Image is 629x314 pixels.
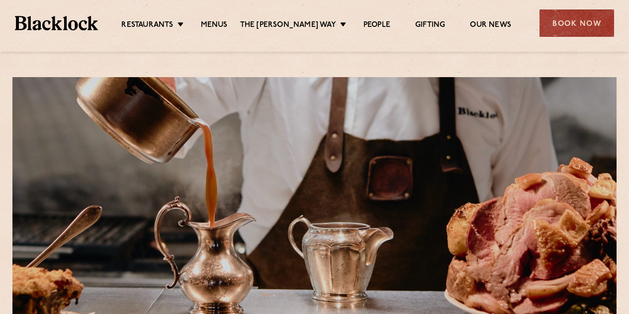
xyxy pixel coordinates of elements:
a: The [PERSON_NAME] Way [240,20,336,31]
a: Restaurants [121,20,173,31]
div: Book Now [539,9,614,37]
img: BL_Textured_Logo-footer-cropped.svg [15,16,98,30]
a: Gifting [415,20,445,31]
a: Menus [201,20,228,31]
a: People [363,20,390,31]
a: Our News [470,20,511,31]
